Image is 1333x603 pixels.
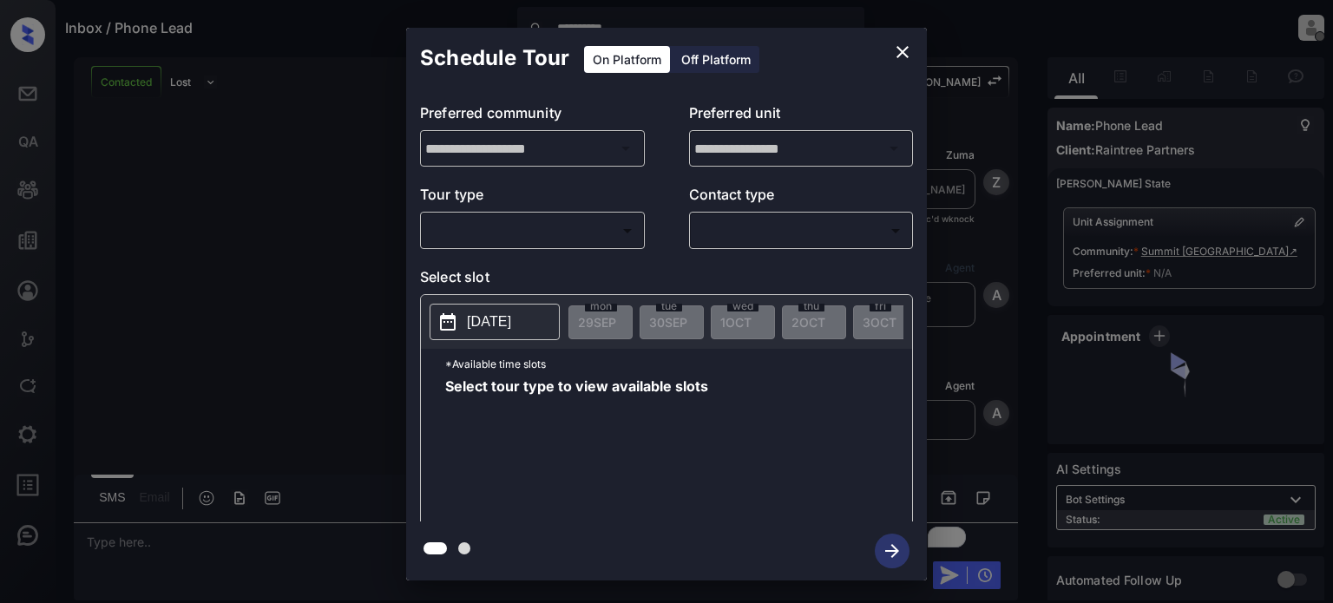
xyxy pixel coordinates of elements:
button: close [885,35,920,69]
h2: Schedule Tour [406,28,583,88]
p: Tour type [420,184,645,212]
span: Select tour type to view available slots [445,379,708,518]
div: On Platform [584,46,670,73]
div: Off Platform [673,46,759,73]
p: [DATE] [467,311,511,332]
p: Preferred community [420,102,645,130]
p: Select slot [420,266,913,294]
p: Contact type [689,184,914,212]
button: [DATE] [430,304,560,340]
p: *Available time slots [445,349,912,379]
p: Preferred unit [689,102,914,130]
